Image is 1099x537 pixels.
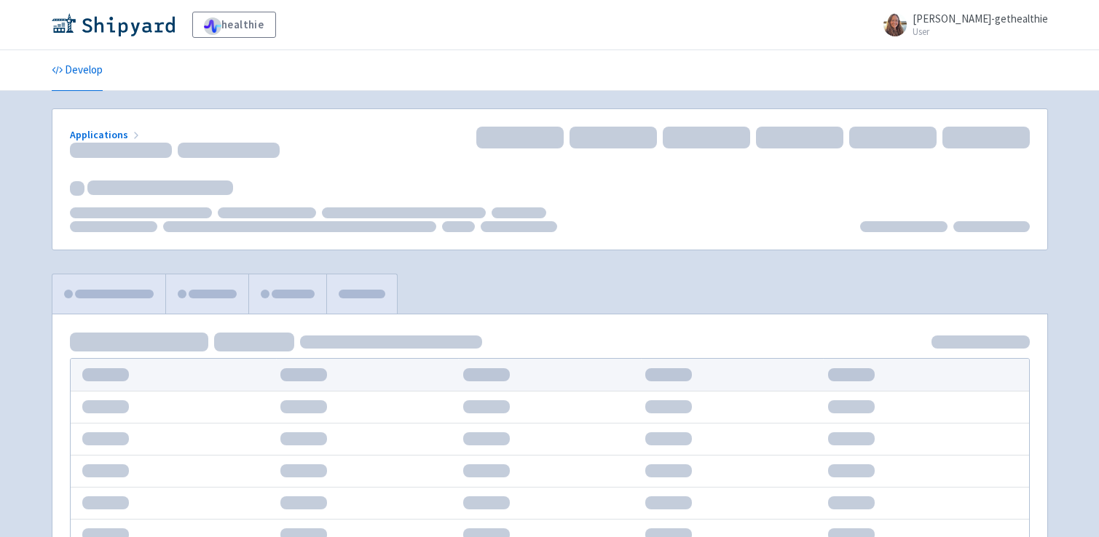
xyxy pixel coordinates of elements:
[52,50,103,91] a: Develop
[70,128,142,141] a: Applications
[913,12,1048,25] span: [PERSON_NAME]-gethealthie
[52,13,175,36] img: Shipyard logo
[192,12,276,38] a: healthie
[875,13,1048,36] a: [PERSON_NAME]-gethealthie User
[913,27,1048,36] small: User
